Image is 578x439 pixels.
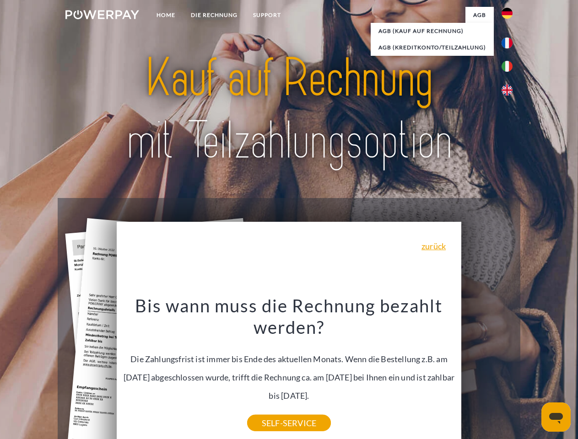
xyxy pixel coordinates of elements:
[122,294,456,423] div: Die Zahlungsfrist ist immer bis Ende des aktuellen Monats. Wenn die Bestellung z.B. am [DATE] abg...
[371,39,494,56] a: AGB (Kreditkonto/Teilzahlung)
[122,294,456,338] h3: Bis wann muss die Rechnung bezahlt werden?
[87,44,491,175] img: title-powerpay_de.svg
[502,85,513,96] img: en
[465,7,494,23] a: agb
[502,8,513,19] img: de
[371,23,494,39] a: AGB (Kauf auf Rechnung)
[502,61,513,72] img: it
[183,7,245,23] a: DIE RECHNUNG
[245,7,289,23] a: SUPPORT
[541,402,571,432] iframe: Schaltfläche zum Öffnen des Messaging-Fensters
[65,10,139,19] img: logo-powerpay-white.svg
[421,242,446,250] a: zurück
[247,415,331,431] a: SELF-SERVICE
[502,37,513,48] img: fr
[149,7,183,23] a: Home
